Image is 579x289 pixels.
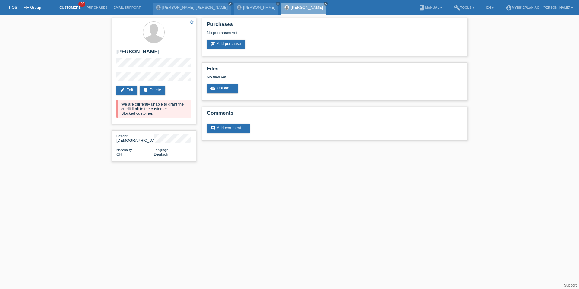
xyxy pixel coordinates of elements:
i: book [419,5,425,11]
span: Nationality [116,148,132,152]
span: Switzerland [116,152,122,157]
div: No files yet [207,75,391,79]
a: Purchases [84,6,110,9]
i: account_circle [506,5,512,11]
span: Gender [116,134,128,138]
div: We are currently unable to grant the credit limit to the customer. Blocked customer. [116,100,191,118]
a: close [228,2,233,6]
i: edit [120,87,125,92]
a: [PERSON_NAME] [291,5,323,10]
div: [DEMOGRAPHIC_DATA] [116,134,154,143]
a: star_border [189,20,195,26]
span: 100 [78,2,86,7]
a: add_shopping_cartAdd purchase [207,40,245,49]
a: [PERSON_NAME] [PERSON_NAME] [162,5,228,10]
i: comment [210,125,215,130]
i: close [324,2,327,5]
a: commentAdd comment ... [207,124,250,133]
a: editEdit [116,86,137,95]
h2: Purchases [207,21,463,30]
span: Deutsch [154,152,168,157]
span: Language [154,148,169,152]
i: close [229,2,232,5]
a: account_circleMybikeplan AG - [PERSON_NAME] ▾ [503,6,576,9]
h2: [PERSON_NAME] [116,49,191,58]
a: close [276,2,280,6]
h2: Comments [207,110,463,119]
a: close [324,2,328,6]
i: add_shopping_cart [210,41,215,46]
a: Customers [56,6,84,9]
a: bookManual ▾ [416,6,445,9]
i: delete [143,87,148,92]
a: buildTools ▾ [451,6,477,9]
div: No purchases yet [207,30,463,40]
a: [PERSON_NAME] [243,5,275,10]
a: deleteDelete [140,86,165,95]
a: Email Support [110,6,144,9]
i: close [277,2,280,5]
a: cloud_uploadUpload ... [207,84,238,93]
a: Support [564,283,577,287]
i: build [454,5,460,11]
i: star_border [189,20,195,25]
i: cloud_upload [210,86,215,91]
h2: Files [207,66,463,75]
a: POS — MF Group [9,5,41,10]
a: EN ▾ [483,6,497,9]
